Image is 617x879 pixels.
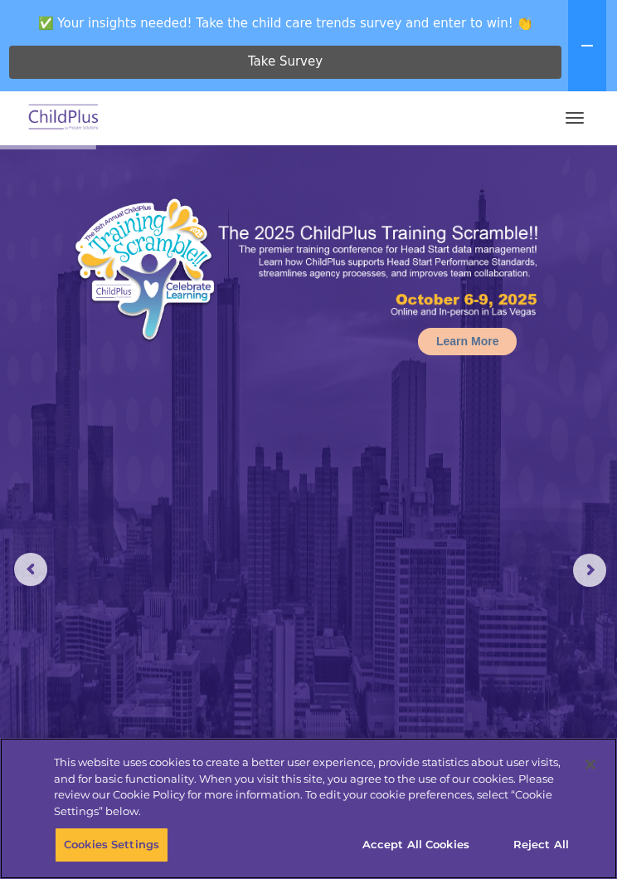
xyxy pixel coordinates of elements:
[248,47,323,76] span: Take Survey
[489,828,593,862] button: Reject All
[418,328,517,355] a: Learn More
[353,828,479,862] button: Accept All Cookies
[9,46,561,79] a: Take Survey
[7,7,565,39] span: ✅ Your insights needed! Take the child care trends survey and enter to win! 👏
[265,96,316,109] span: Last name
[265,164,336,177] span: Phone number
[25,99,103,138] img: ChildPlus by Procare Solutions
[55,828,168,862] button: Cookies Settings
[572,746,609,783] button: Close
[54,754,573,819] div: This website uses cookies to create a better user experience, provide statistics about user visit...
